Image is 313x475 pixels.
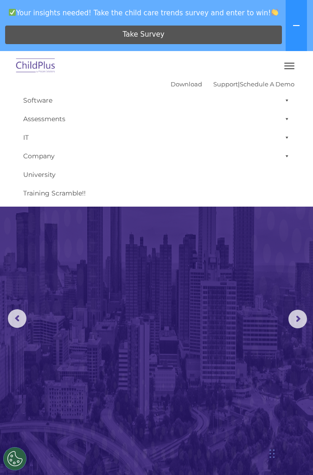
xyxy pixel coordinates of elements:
a: Company [19,147,294,165]
a: IT [19,128,294,147]
iframe: Chat Widget [161,375,313,475]
font: | [171,80,294,88]
a: Take Survey [5,26,282,44]
span: Your insights needed! Take the child care trends survey and enter to win! [4,4,284,22]
a: University [19,165,294,184]
button: Cookies Settings [3,447,26,470]
a: Support [213,80,238,88]
a: Training Scramble!! [19,184,294,202]
a: Download [171,80,202,88]
img: ChildPlus by Procare Solutions [14,55,57,77]
div: Drag [269,440,275,468]
a: Software [19,91,294,110]
img: 👏 [271,9,278,16]
span: Phone number [132,99,172,106]
a: Schedule A Demo [240,80,294,88]
a: Assessments [19,110,294,128]
span: Take Survey [122,26,164,43]
span: Last name [132,61,160,68]
img: ✅ [9,9,16,16]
